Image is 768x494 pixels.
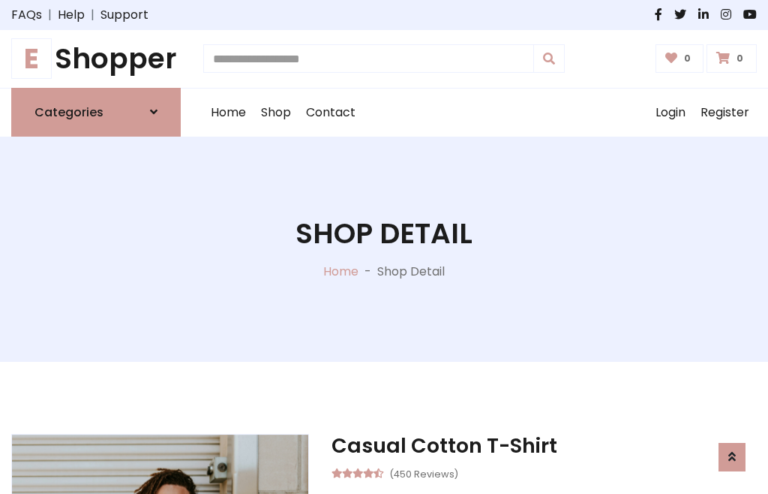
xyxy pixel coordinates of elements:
[11,88,181,137] a: Categories
[253,89,298,137] a: Shop
[42,6,58,24] span: |
[733,52,747,65] span: 0
[85,6,100,24] span: |
[34,105,103,119] h6: Categories
[203,89,253,137] a: Home
[295,217,472,251] h1: Shop Detail
[11,38,52,79] span: E
[389,464,458,482] small: (450 Reviews)
[298,89,363,137] a: Contact
[706,44,757,73] a: 0
[323,263,358,280] a: Home
[58,6,85,24] a: Help
[331,434,757,458] h3: Casual Cotton T-Shirt
[358,263,377,281] p: -
[648,89,693,137] a: Login
[680,52,694,65] span: 0
[11,6,42,24] a: FAQs
[693,89,757,137] a: Register
[377,263,445,281] p: Shop Detail
[100,6,148,24] a: Support
[655,44,704,73] a: 0
[11,42,181,76] a: EShopper
[11,42,181,76] h1: Shopper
